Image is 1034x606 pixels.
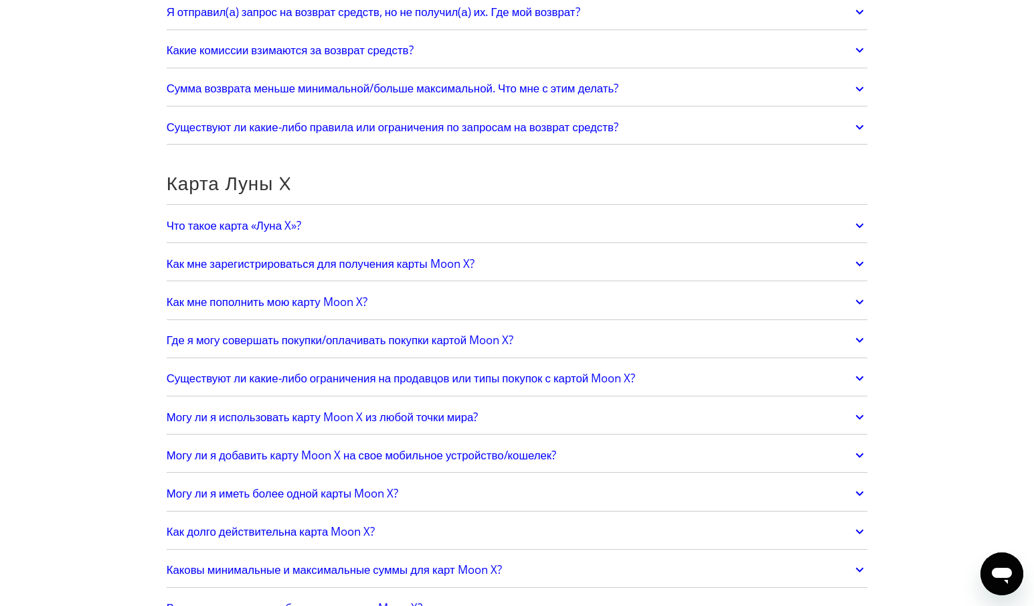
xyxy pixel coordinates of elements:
[167,403,868,431] a: Могу ли я использовать карту Moon X из любой точки мира?
[167,518,868,546] a: Как долго действительна карта Moon X?
[167,409,479,425] font: Могу ли я использовать карту Moon X из любой точки мира?
[167,80,619,96] font: Сумма возврата меньше минимальной/больше максимальной. Что мне с этим делать?
[167,364,868,392] a: Существуют ли какие-либо ограничения на продавцов или типы покупок с картой Moon X?
[167,212,868,240] a: Что такое карта «Луна X»?
[167,479,868,508] a: Могу ли я иметь более одной карты Moon X?
[167,171,291,195] font: Карта Луны X
[167,556,868,584] a: Каковы минимальные и максимальные суммы для карт Moon X?
[167,370,636,386] font: Существуют ли какие-либо ограничения на продавцов или типы покупок с картой Moon X?
[167,447,557,463] font: Могу ли я добавить карту Moon X на свое мобильное устройство/кошелек?
[167,332,513,348] font: Где я могу совершать покупки/оплачивать покупки картой Moon X?
[167,562,502,577] font: Каковы минимальные и максимальные суммы для карт Moon X?
[167,288,868,316] a: Как мне пополнить мою карту Moon X?
[167,75,868,103] a: Сумма возврата меньше минимальной/больше максимальной. Что мне с этим делать?
[167,36,868,64] a: Какие комиссии взимаются за возврат средств?
[167,4,580,19] font: Я отправил(а) запрос на возврат средств, но не получил(а) их. Где мой возврат?
[167,218,301,233] font: Что такое карта «Луна X»?
[167,294,367,309] font: Как мне пополнить мою карту Moon X?
[167,250,868,278] a: Как мне зарегистрироваться для получения карты Moon X?
[167,485,398,501] font: Могу ли я иметь более одной карты Moon X?
[167,441,868,469] a: Могу ли я добавить карту Moon X на свое мобильное устройство/кошелек?
[167,524,375,539] font: Как долго действительна карта Moon X?
[167,326,868,354] a: Где я могу совершать покупки/оплачивать покупки картой Moon X?
[167,42,414,58] font: Какие комиссии взимаются за возврат средств?
[167,256,475,271] font: Как мне зарегистрироваться для получения карты Moon X?
[980,552,1023,595] iframe: Кнопка запуска окна обмена сообщениями
[167,119,618,135] font: Существуют ли какие-либо правила или ограничения по запросам на возврат средств?
[167,113,868,141] a: Существуют ли какие-либо правила или ограничения по запросам на возврат средств?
